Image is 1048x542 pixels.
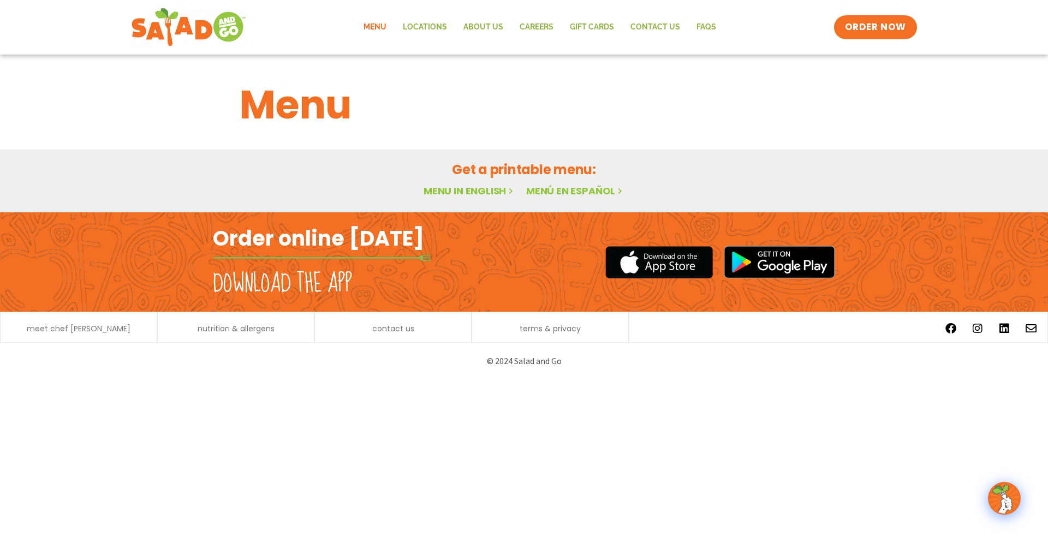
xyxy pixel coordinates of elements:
[605,245,713,280] img: appstore
[240,160,808,179] h2: Get a printable menu:
[213,225,424,252] h2: Order online [DATE]
[355,15,724,40] nav: Menu
[989,483,1020,514] img: wpChatIcon
[213,255,431,261] img: fork
[526,184,624,198] a: Menú en español
[213,269,352,299] h2: Download the app
[455,15,511,40] a: About Us
[845,21,906,34] span: ORDER NOW
[520,325,581,332] a: terms & privacy
[834,15,917,39] a: ORDER NOW
[27,325,130,332] a: meet chef [PERSON_NAME]
[622,15,688,40] a: Contact Us
[240,75,808,134] h1: Menu
[511,15,562,40] a: Careers
[372,325,414,332] a: contact us
[724,246,835,278] img: google_play
[131,5,246,49] img: new-SAG-logo-768×292
[355,15,395,40] a: Menu
[218,354,830,368] p: © 2024 Salad and Go
[424,184,515,198] a: Menu in English
[562,15,622,40] a: GIFT CARDS
[198,325,275,332] a: nutrition & allergens
[395,15,455,40] a: Locations
[688,15,724,40] a: FAQs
